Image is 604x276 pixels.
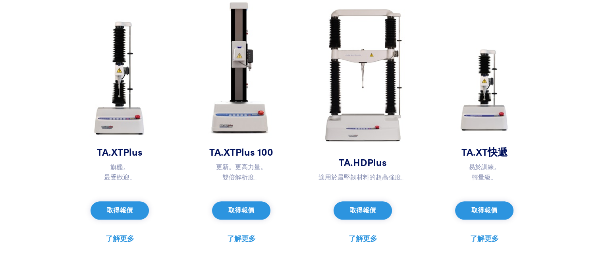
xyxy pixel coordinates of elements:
font: 易於訓練。 [469,162,500,171]
font: Plus 100 [235,145,273,158]
font: TA.XT [97,145,123,158]
font: 取得報價 [471,207,497,214]
font: 了解更多 [227,233,256,243]
font: 了解更多 [106,233,134,243]
font: 快遞 [488,145,508,158]
font: 取得報價 [107,207,133,214]
font: TA.HD [339,155,367,169]
font: 更新。更高力量。 [216,162,267,171]
font: 最受歡迎。 [104,172,136,181]
button: 取得報價 [91,201,149,220]
img: ta-xt-plus-analyzer.jpg [83,15,157,145]
font: TA.XT [209,145,235,158]
font: 取得報價 [228,207,254,214]
font: 取得報價 [350,207,376,214]
a: 了解更多 [227,232,256,244]
a: 了解更多 [470,232,499,244]
a: 了解更多 [106,232,134,244]
button: 取得報價 [212,201,270,220]
button: 取得報價 [334,201,392,220]
a: 了解更多 [349,232,377,244]
font: Plus [367,155,387,169]
font: 旗艦。 [110,162,129,171]
button: 取得報價 [455,201,513,220]
font: 輕量級。 [472,172,497,181]
font: 了解更多 [349,233,377,243]
font: 雙倍解析度。 [222,172,261,181]
font: 了解更多 [470,233,499,243]
font: TA.XT [461,145,488,158]
font: Plus [123,145,143,158]
font: 適用於最堅韌材料的超高強度。 [318,172,407,181]
img: ta-xt-express-analyzer.jpg [450,35,519,145]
